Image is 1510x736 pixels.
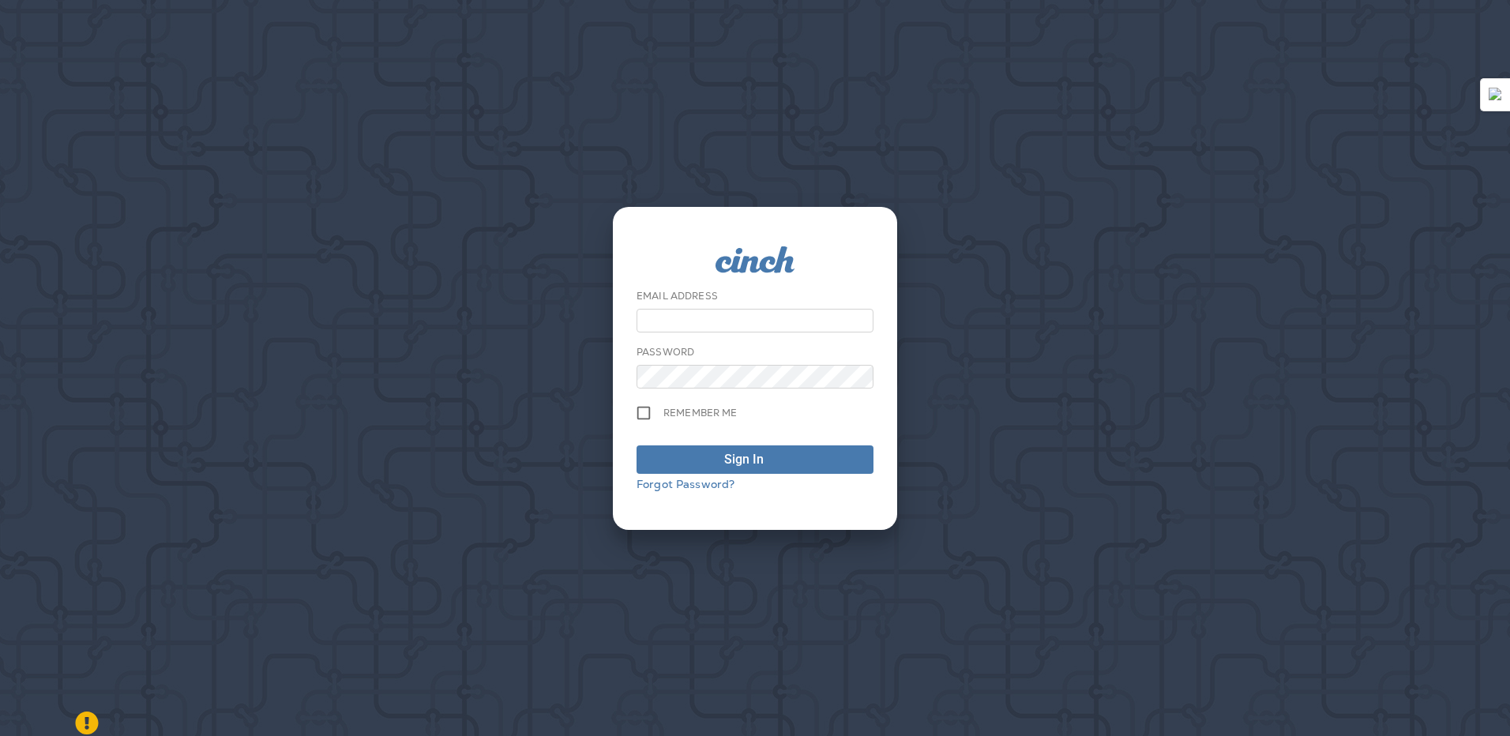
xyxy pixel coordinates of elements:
[637,477,734,491] a: Forgot Password?
[637,445,873,474] button: Sign In
[637,346,694,359] label: Password
[637,290,718,302] label: Email Address
[663,407,738,419] span: Remember me
[1489,88,1503,102] img: Detect Auto
[724,450,764,469] div: Sign In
